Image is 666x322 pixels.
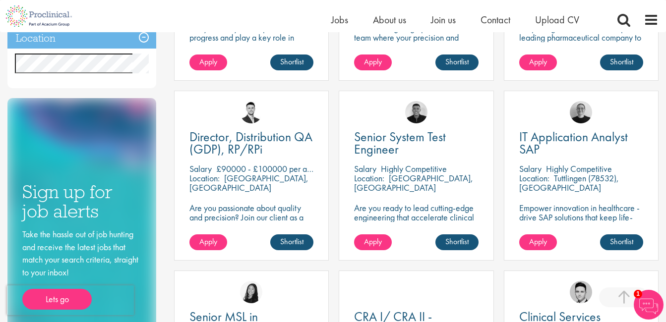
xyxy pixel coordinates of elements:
[189,131,313,156] a: Director, Distribution QA (GDP), RP/RPi
[331,13,348,26] a: Jobs
[381,163,447,174] p: Highly Competitive
[535,13,579,26] a: Upload CV
[435,54,479,70] a: Shortlist
[546,163,612,174] p: Highly Competitive
[519,172,549,184] span: Location:
[354,131,478,156] a: Senior System Test Engineer
[570,101,592,123] img: Emma Pretorious
[189,54,227,70] a: Apply
[431,13,456,26] a: Join us
[270,234,313,250] a: Shortlist
[354,163,376,174] span: Salary
[7,28,156,49] h3: Location
[519,234,557,250] a: Apply
[189,234,227,250] a: Apply
[570,281,592,303] img: Connor Lynes
[600,234,643,250] a: Shortlist
[22,182,141,220] h3: Sign up for job alerts
[199,236,217,247] span: Apply
[189,203,313,241] p: Are you passionate about quality and precision? Join our client as a Distribution Director and he...
[7,285,134,315] iframe: reCAPTCHA
[634,290,642,298] span: 1
[354,172,384,184] span: Location:
[373,13,406,26] a: About us
[529,56,547,67] span: Apply
[354,234,392,250] a: Apply
[519,128,628,158] span: IT Application Analyst SAP
[519,131,643,156] a: IT Application Analyst SAP
[435,234,479,250] a: Shortlist
[600,54,643,70] a: Shortlist
[189,128,312,158] span: Director, Distribution QA (GDP), RP/RPi
[364,56,382,67] span: Apply
[519,172,619,193] p: Tuttlingen (78532), [GEOGRAPHIC_DATA]
[354,172,473,193] p: [GEOGRAPHIC_DATA], [GEOGRAPHIC_DATA]
[519,54,557,70] a: Apply
[189,163,212,174] span: Salary
[405,101,427,123] img: Christian Andersen
[529,236,547,247] span: Apply
[189,172,308,193] p: [GEOGRAPHIC_DATA], [GEOGRAPHIC_DATA]
[519,163,542,174] span: Salary
[189,172,220,184] span: Location:
[240,281,262,303] img: Numhom Sudsok
[354,54,392,70] a: Apply
[519,203,643,231] p: Empower innovation in healthcare - drive SAP solutions that keep life-saving technology running s...
[364,236,382,247] span: Apply
[270,54,313,70] a: Shortlist
[354,203,478,231] p: Are you ready to lead cutting-edge engineering that accelerate clinical breakthroughs in biotech?
[199,56,217,67] span: Apply
[22,228,141,310] div: Take the hassle out of job hunting and receive the latest jobs that match your search criteria, s...
[481,13,510,26] a: Contact
[634,290,664,320] img: Chatbot
[240,101,262,123] img: Joshua Godden
[354,128,446,158] span: Senior System Test Engineer
[216,163,325,174] p: £90000 - £100000 per annum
